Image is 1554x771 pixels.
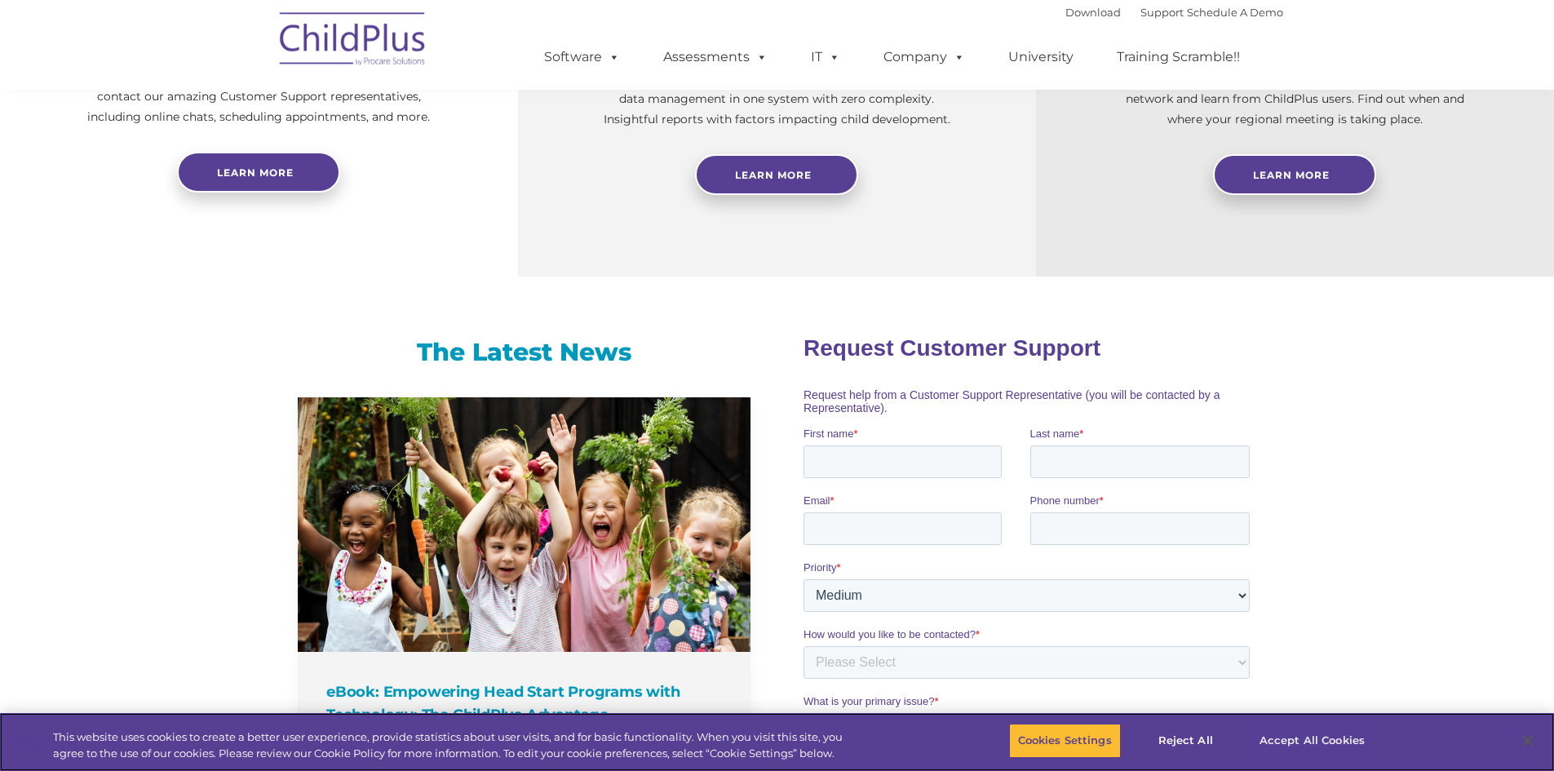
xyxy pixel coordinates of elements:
[867,41,981,73] a: Company
[528,41,636,73] a: Software
[647,41,784,73] a: Assessments
[53,729,855,761] div: This website uses cookies to create a better user experience, provide statistics about user visit...
[272,1,435,82] img: ChildPlus by Procare Solutions
[695,154,858,195] a: Learn More
[1009,724,1121,758] button: Cookies Settings
[298,336,750,369] h3: The Latest News
[1213,154,1376,195] a: Learn More
[735,169,812,181] span: Learn More
[600,69,954,130] p: Experience and analyze child assessments and Head Start data management in one system with zero c...
[217,166,294,179] span: Learn more
[1187,6,1283,19] a: Schedule A Demo
[795,41,857,73] a: IT
[1065,6,1121,19] a: Download
[177,152,340,193] a: Learn more
[992,41,1090,73] a: University
[1100,41,1256,73] a: Training Scramble!!
[82,66,436,127] p: Need help with ChildPlus? We offer many convenient ways to contact our amazing Customer Support r...
[1118,69,1472,130] p: Not using ChildPlus? These are a great opportunity to network and learn from ChildPlus users. Fin...
[1140,6,1184,19] a: Support
[1253,169,1330,181] span: Learn More
[1251,724,1374,758] button: Accept All Cookies
[1510,723,1546,759] button: Close
[1135,724,1237,758] button: Reject All
[1065,6,1283,19] font: |
[326,680,726,726] h4: eBook: Empowering Head Start Programs with Technology: The ChildPlus Advantage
